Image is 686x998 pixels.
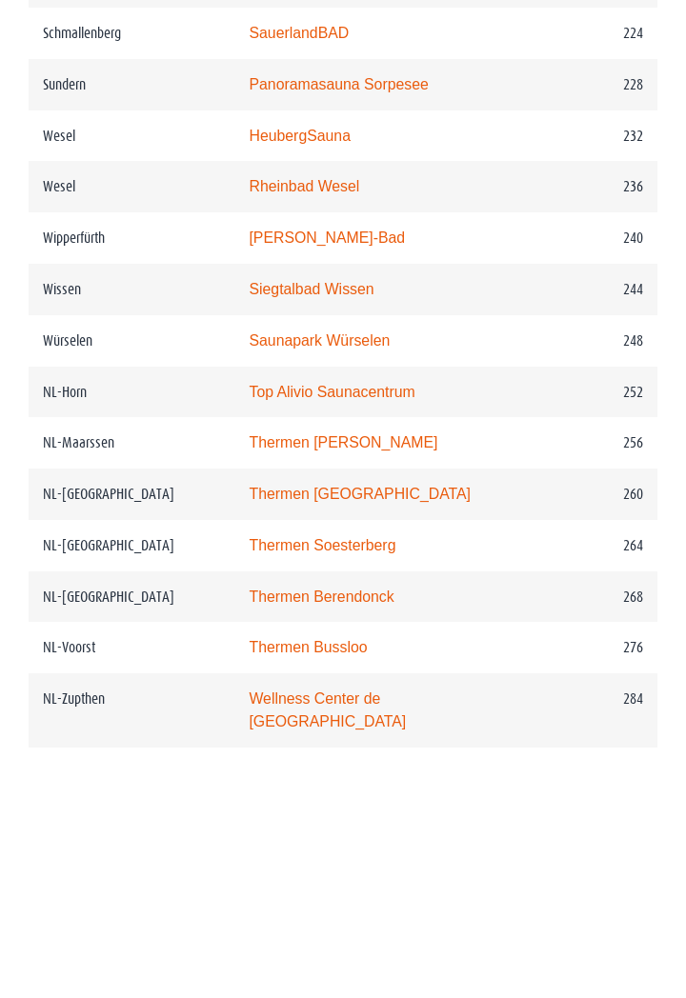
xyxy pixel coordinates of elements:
td: Wipperfürth [29,212,234,264]
a: Thermen Soesterberg [249,537,395,553]
td: 224 [545,8,657,59]
a: Top Alivio Saunacentrum [249,384,414,400]
td: Schmallenberg [29,8,234,59]
td: NL-Voorst [29,622,234,673]
a: Thermen Bussloo [249,639,367,655]
td: NL-[GEOGRAPHIC_DATA] [29,469,234,520]
a: Saunapark Würselen [249,332,390,349]
a: Rheinbad Wesel [249,178,359,194]
td: NL-[GEOGRAPHIC_DATA] [29,520,234,571]
a: [PERSON_NAME]-Bad [249,230,405,246]
td: 276 [545,622,657,673]
td: Würselen [29,315,234,367]
td: 236 [545,161,657,212]
td: 256 [545,417,657,469]
td: 240 [545,212,657,264]
a: Siegtalbad Wissen [249,281,373,297]
a: Thermen [GEOGRAPHIC_DATA] [249,486,471,502]
a: HeubergSauna [249,128,351,144]
td: NL-Zupthen [29,673,234,748]
a: Panoramasauna Sorpesee [249,76,428,92]
td: Wissen [29,264,234,315]
td: 248 [545,315,657,367]
td: 284 [545,673,657,748]
td: 244 [545,264,657,315]
a: Thermen [PERSON_NAME] [249,434,437,450]
td: NL-Maarssen [29,417,234,469]
td: Wesel [29,161,234,212]
td: NL-Horn [29,367,234,418]
td: 260 [545,469,657,520]
td: Wesel [29,110,234,162]
td: 268 [545,571,657,623]
td: 252 [545,367,657,418]
td: NL-[GEOGRAPHIC_DATA] [29,571,234,623]
td: Sundern [29,59,234,110]
td: 264 [545,520,657,571]
td: 232 [545,110,657,162]
a: Thermen Berendonck [249,589,393,605]
td: 228 [545,59,657,110]
a: Wellness Center de [GEOGRAPHIC_DATA] [249,690,406,729]
a: SauerlandBAD [249,25,349,41]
